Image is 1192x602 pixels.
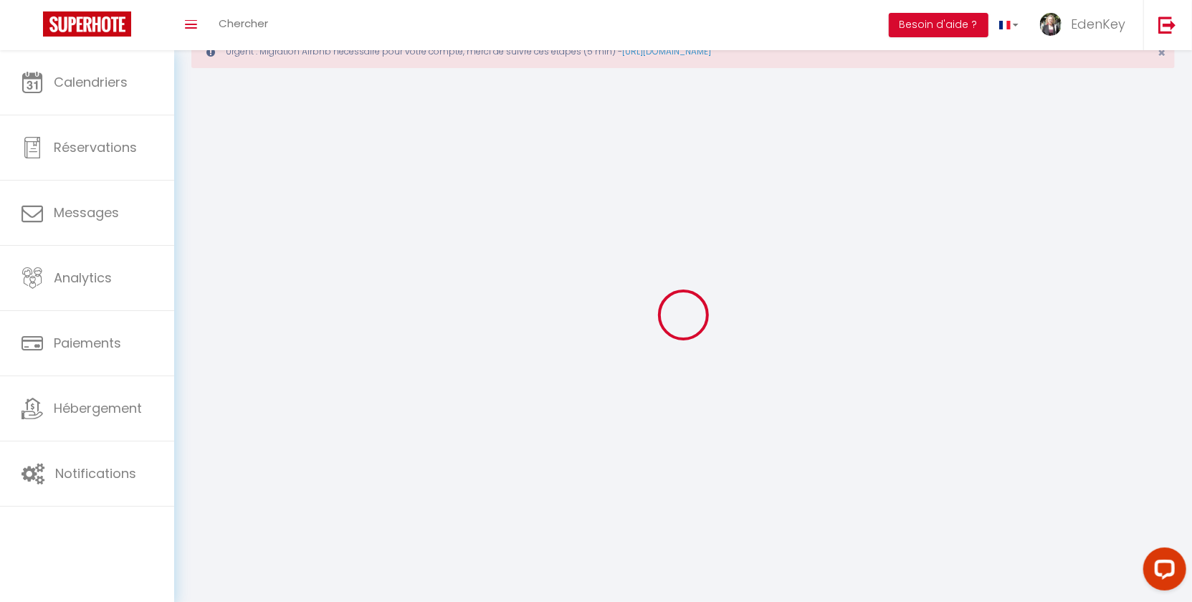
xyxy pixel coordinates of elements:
span: Messages [54,204,119,221]
button: Besoin d'aide ? [889,13,988,37]
span: EdenKey [1071,15,1125,33]
img: Super Booking [43,11,131,37]
button: Close [1158,47,1165,59]
img: ... [1040,13,1062,36]
span: Réservations [54,138,137,156]
a: [URL][DOMAIN_NAME] [622,45,711,57]
span: Analytics [54,269,112,287]
img: logout [1158,16,1176,34]
span: Calendriers [54,73,128,91]
div: Urgent : Migration Airbnb nécessaire pour votre compte, merci de suivre ces étapes (5 min) - [191,35,1175,68]
span: Hébergement [54,399,142,417]
span: × [1158,44,1165,62]
span: Paiements [54,334,121,352]
iframe: LiveChat chat widget [1132,542,1192,602]
span: Notifications [55,464,136,482]
span: Chercher [219,16,268,31]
